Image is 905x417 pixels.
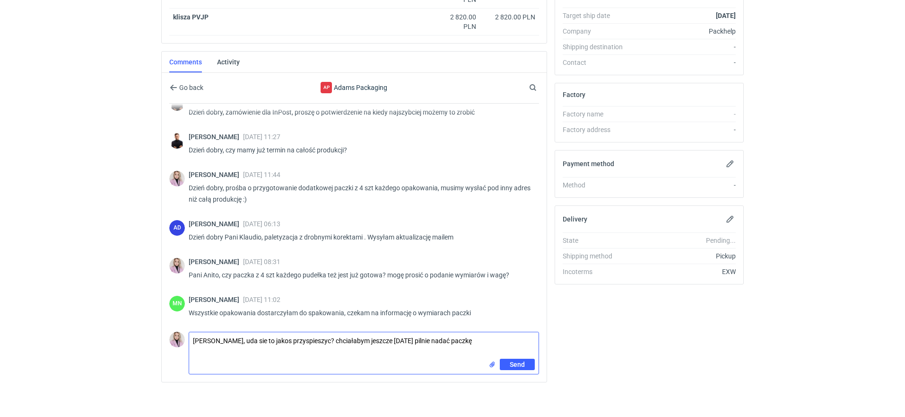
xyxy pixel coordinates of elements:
div: - [632,180,736,190]
div: Pickup [632,251,736,261]
div: Adams Packaging [277,82,432,93]
span: [DATE] 06:13 [243,220,280,228]
h2: Delivery [563,215,587,223]
button: Send [500,359,535,370]
span: [PERSON_NAME] [189,220,243,228]
div: - [632,42,736,52]
span: [DATE] 08:31 [243,258,280,266]
figcaption: AD [169,220,185,236]
span: [PERSON_NAME] [189,171,243,178]
p: Dzień dobry Pani Klaudio, paletyzacja z drobnymi korektami . Wysyłam aktualizację mailem [189,231,531,243]
p: Wszystkie opakowania dostarczyłam do spakowania, czekam na informację o wymiarach paczki [189,307,531,319]
div: Małgorzata Nowotna [169,296,185,311]
p: Pani Anito, czy paczka z 4 szt każdego pudełka też jest już gotowa? mogę prosić o podanie wymiaró... [189,269,531,281]
span: [PERSON_NAME] [189,133,243,141]
div: Shipping destination [563,42,632,52]
p: Dzień dobry, prośba o przygotowanie dodatkowej paczki z 4 szt każdego opakowania, musimy wysłać p... [189,182,531,205]
button: Go back [169,82,204,93]
div: Packhelp [632,27,736,36]
img: Tomasz Kubiak [169,133,185,149]
div: EXW [632,267,736,276]
strong: [DATE] [716,12,736,19]
div: Incoterms [563,267,632,276]
div: Factory address [563,125,632,134]
h2: Factory [563,91,585,98]
span: [DATE] 11:44 [243,171,280,178]
a: Comments [169,52,202,72]
span: Go back [177,84,203,91]
img: Klaudia Wiśniewska [169,258,185,274]
figcaption: AP [321,82,332,93]
div: Company [563,27,632,36]
span: [DATE] 11:02 [243,296,280,303]
span: [DATE] 11:27 [243,133,280,141]
div: Factory name [563,109,632,119]
a: Activity [217,52,240,72]
div: Target ship date [563,11,632,20]
div: 2 820.00 PLN [436,12,476,31]
img: Klaudia Wiśniewska [169,171,185,186]
figcaption: MN [169,296,185,311]
div: Shipping method [563,251,632,261]
div: Method [563,180,632,190]
p: Dzień dobry, czy mamy już termin na całość produkcji? [189,144,531,156]
div: - [632,109,736,119]
textarea: [PERSON_NAME], uda sie to jakos przyspieszyc? chciałabym jeszcze [DATE] pilnie nadać paczkę [189,332,539,359]
em: Pending... [706,237,736,244]
strong: klisza PVJP [173,13,209,21]
h2: Payment method [563,160,614,168]
div: Contact [563,58,632,67]
span: Send [510,361,525,368]
input: Search [527,82,557,93]
button: Edit payment method [724,158,736,169]
img: Klaudia Wiśniewska [169,332,185,347]
p: Dzień dobry, zamówienie dla InPost, proszę o potwierdzenie na kiedy najszybciej możemy to zrobić [189,106,531,118]
div: - [632,125,736,134]
div: 2 820.00 PLN [484,12,535,22]
span: [PERSON_NAME] [189,258,243,266]
div: Adams Packaging [321,82,332,93]
button: Edit delivery details [724,213,736,225]
div: Anita Dolczewska [169,220,185,236]
div: State [563,236,632,245]
div: - [632,58,736,67]
span: [PERSON_NAME] [189,296,243,303]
